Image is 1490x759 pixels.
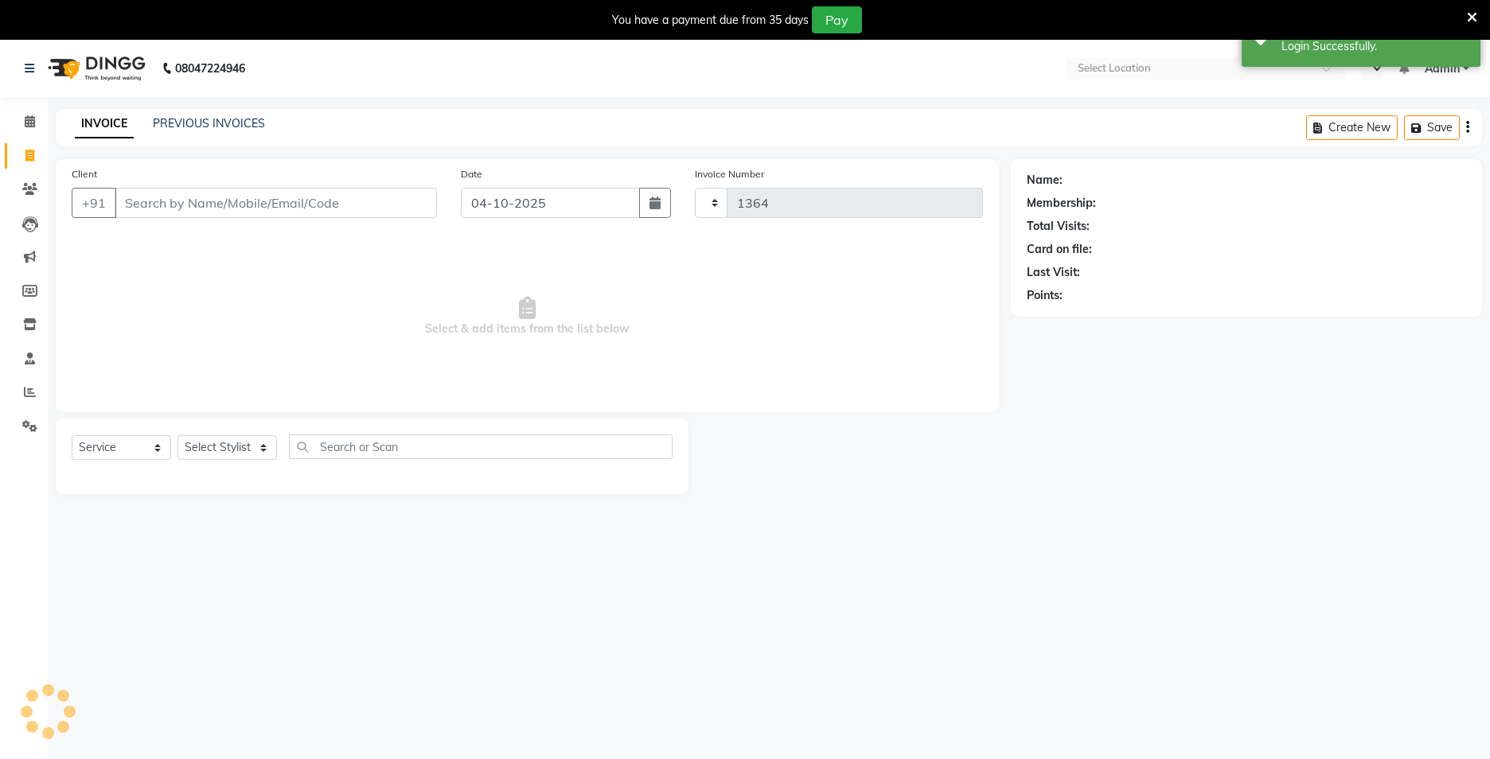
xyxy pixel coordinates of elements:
button: Pay [812,6,862,33]
div: Total Visits: [1027,218,1090,235]
a: INVOICE [75,110,134,138]
span: Admin [1425,60,1460,77]
div: Last Visit: [1027,264,1080,281]
button: +91 [72,188,116,218]
div: Card on file: [1027,241,1092,258]
a: PREVIOUS INVOICES [153,116,265,130]
input: Search by Name/Mobile/Email/Code [115,188,437,218]
div: Membership: [1027,195,1096,212]
label: Date [461,167,482,181]
div: You have a payment due from 35 days [612,12,809,29]
button: Save [1404,115,1460,140]
img: logo [41,46,150,91]
b: 08047224946 [175,46,245,91]
div: Login Successfully. [1281,38,1469,55]
div: Select Location [1078,60,1151,76]
button: Create New [1306,115,1398,140]
span: Select & add items from the list below [72,237,983,396]
label: Client [72,167,97,181]
div: Points: [1027,287,1063,304]
div: Name: [1027,172,1063,189]
input: Search or Scan [289,434,673,459]
label: Invoice Number [695,167,764,181]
